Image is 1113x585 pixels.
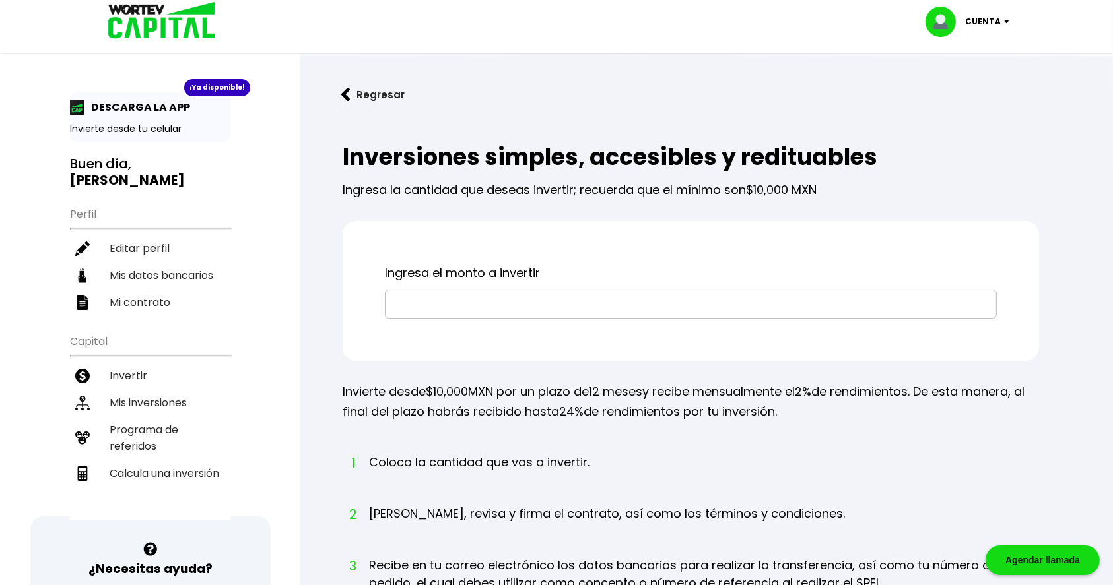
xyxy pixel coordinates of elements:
[369,505,845,547] li: [PERSON_NAME], revisa y firma el contrato, así como los términos y condiciones.
[321,77,424,112] button: Regresar
[70,122,230,136] p: Invierte desde tu celular
[70,416,230,460] a: Programa de referidos
[343,144,1039,170] h2: Inversiones simples, accesibles y redituables
[349,556,356,576] span: 3
[965,12,1001,32] p: Cuenta
[926,7,965,37] img: profile-image
[341,88,351,102] img: flecha izquierda
[986,545,1100,575] div: Agendar llamada
[70,326,230,520] ul: Capital
[84,99,190,115] p: DESCARGA LA APP
[426,383,468,400] span: $10,000
[1001,20,1019,24] img: icon-down
[70,199,230,316] ul: Perfil
[343,170,1039,200] p: Ingresa la cantidad que deseas invertir; recuerda que el mínimo son
[70,262,230,289] a: Mis datos bancarios
[70,389,230,416] a: Mis inversiones
[88,559,213,578] h3: ¿Necesitas ayuda?
[70,156,230,189] h3: Buen día,
[343,382,1039,421] p: Invierte desde MXN por un plazo de y recibe mensualmente el de rendimientos. De esta manera, al f...
[75,466,90,481] img: calculadora-icon.17d418c4.svg
[75,295,90,310] img: contrato-icon.f2db500c.svg
[75,241,90,256] img: editar-icon.952d3147.svg
[184,79,250,96] div: ¡Ya disponible!
[349,453,356,473] span: 1
[70,362,230,389] a: Invertir
[75,268,90,283] img: datos-icon.10cf9172.svg
[70,171,185,189] b: [PERSON_NAME]
[70,289,230,316] a: Mi contrato
[75,369,90,383] img: invertir-icon.b3b967d7.svg
[70,460,230,487] a: Calcula una inversión
[589,383,642,400] span: 12 meses
[70,100,84,115] img: app-icon
[559,403,584,419] span: 24%
[70,235,230,262] a: Editar perfil
[75,431,90,445] img: recomiendanos-icon.9b8e9327.svg
[385,263,997,283] p: Ingresa el monto a invertir
[795,383,811,400] span: 2%
[321,77,1092,112] a: flecha izquierdaRegresar
[75,396,90,410] img: inversiones-icon.6695dc30.svg
[369,453,590,496] li: Coloca la cantidad que vas a invertir.
[746,181,817,198] span: $10,000 MXN
[349,505,356,524] span: 2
